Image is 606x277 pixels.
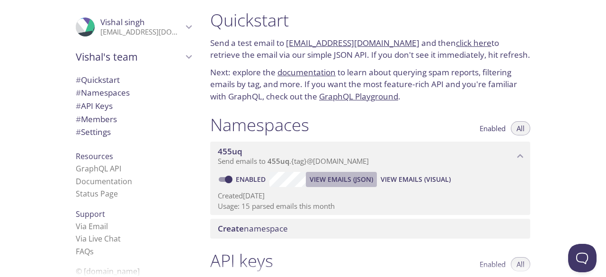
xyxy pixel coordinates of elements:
[511,257,530,271] button: All
[210,66,530,103] p: Next: explore the to learn about querying spam reports, filtering emails by tag, and more. If you...
[306,172,377,187] button: View Emails (JSON)
[474,121,511,135] button: Enabled
[218,146,242,157] span: 455uq
[76,100,81,111] span: #
[76,114,81,125] span: #
[68,45,199,69] div: Vishal's team
[76,74,81,85] span: #
[76,188,118,199] a: Status Page
[218,201,523,211] p: Usage: 15 parsed emails this month
[68,86,199,99] div: Namespaces
[210,219,530,239] div: Create namespace
[568,244,597,272] iframe: Help Scout Beacon - Open
[218,156,369,166] span: Send emails to . {tag} @[DOMAIN_NAME]
[456,37,491,48] a: click here
[218,223,288,234] span: namespace
[68,99,199,113] div: API Keys
[76,151,113,161] span: Resources
[218,191,523,201] p: Created [DATE]
[377,172,454,187] button: View Emails (Visual)
[76,126,81,137] span: #
[68,73,199,87] div: Quickstart
[76,233,121,244] a: Via Live Chat
[511,121,530,135] button: All
[76,114,117,125] span: Members
[100,17,145,27] span: Vishal singh
[474,257,511,271] button: Enabled
[68,11,199,43] div: Vishal singh
[100,27,183,37] p: [EMAIL_ADDRESS][DOMAIN_NAME]
[210,142,530,171] div: 455uq namespace
[286,37,419,48] a: [EMAIL_ADDRESS][DOMAIN_NAME]
[210,37,530,61] p: Send a test email to and then to retrieve the email via our simple JSON API. If you don't see it ...
[76,246,94,257] a: FAQ
[76,176,132,187] a: Documentation
[76,163,121,174] a: GraphQL API
[76,126,111,137] span: Settings
[76,209,105,219] span: Support
[90,246,94,257] span: s
[310,174,373,185] span: View Emails (JSON)
[381,174,451,185] span: View Emails (Visual)
[76,100,113,111] span: API Keys
[68,113,199,126] div: Members
[234,175,269,184] a: Enabled
[76,50,183,63] span: Vishal's team
[277,67,336,78] a: documentation
[210,9,530,31] h1: Quickstart
[319,91,398,102] a: GraphQL Playground
[76,87,81,98] span: #
[68,125,199,139] div: Team Settings
[76,87,130,98] span: Namespaces
[218,223,244,234] span: Create
[76,221,108,232] a: Via Email
[210,114,309,135] h1: Namespaces
[210,250,273,271] h1: API keys
[267,156,289,166] span: 455uq
[76,74,120,85] span: Quickstart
